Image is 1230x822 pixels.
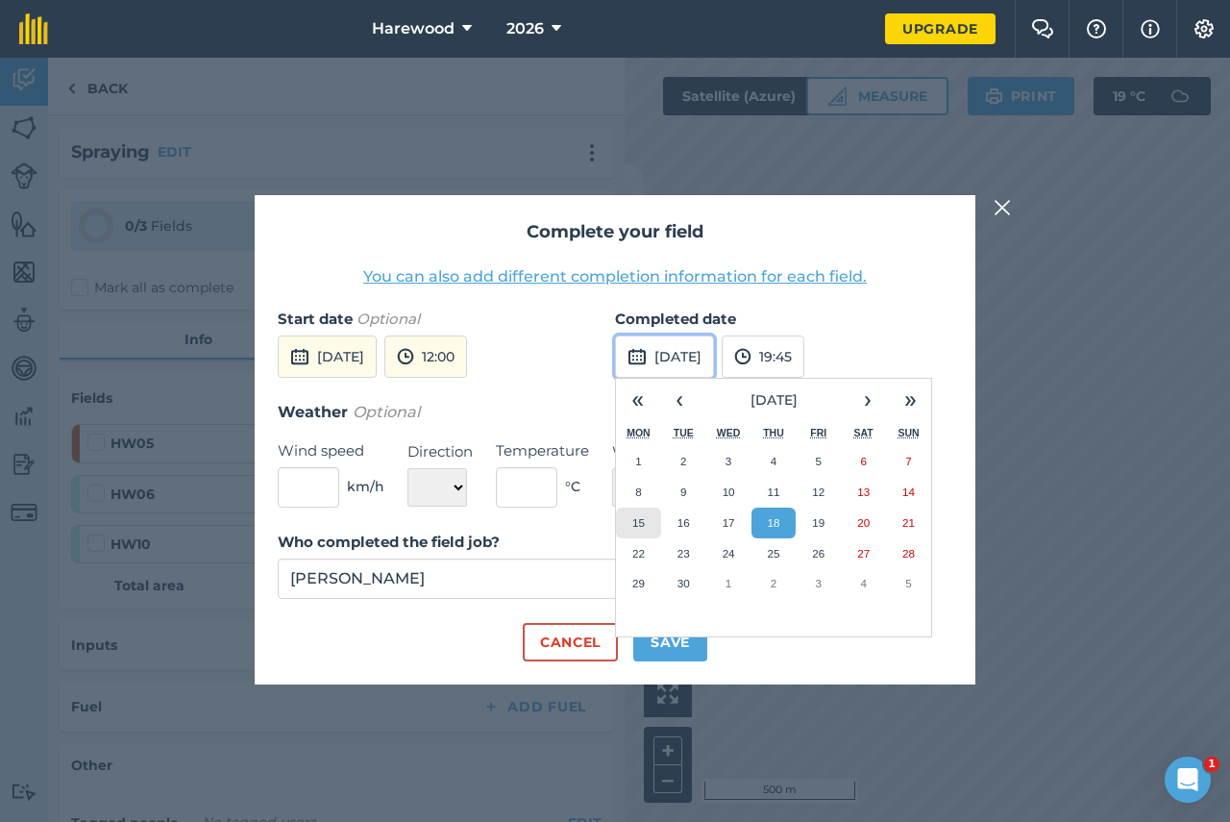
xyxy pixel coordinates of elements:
label: Wind speed [278,439,384,462]
abbr: 11 September 2025 [767,486,779,498]
button: Cancel [523,623,618,661]
button: 23 September 2025 [661,538,706,569]
abbr: Tuesday [674,427,694,438]
button: « [616,379,658,421]
img: fieldmargin Logo [19,13,48,44]
button: 10 September 2025 [706,477,751,508]
abbr: 22 September 2025 [632,547,645,560]
button: [DATE] [278,336,377,378]
button: 25 September 2025 [751,538,797,569]
abbr: 21 September 2025 [902,516,915,529]
button: » [889,379,931,421]
abbr: 5 October 2025 [905,577,911,589]
button: 20 September 2025 [841,508,886,538]
button: 2 October 2025 [751,568,797,599]
img: A question mark icon [1085,19,1108,38]
abbr: 16 September 2025 [677,516,690,529]
button: 5 September 2025 [796,446,841,477]
span: [DATE] [750,391,798,409]
button: 3 September 2025 [706,446,751,477]
abbr: 27 September 2025 [857,547,870,560]
button: 4 October 2025 [841,568,886,599]
button: 14 September 2025 [886,477,931,508]
span: 2026 [506,17,544,40]
abbr: 15 September 2025 [632,516,645,529]
strong: Start date [278,310,353,328]
h2: Complete your field [278,218,952,246]
abbr: 25 September 2025 [767,547,779,560]
span: ° C [565,476,580,497]
span: Harewood [372,17,455,40]
button: 22 September 2025 [616,538,661,569]
abbr: 23 September 2025 [677,547,690,560]
span: 1 [1204,757,1219,772]
button: 19 September 2025 [796,508,841,538]
img: svg+xml;base64,PD94bWwgdmVyc2lvbj0iMS4wIiBlbmNvZGluZz0idXRmLTgiPz4KPCEtLSBHZW5lcmF0b3I6IEFkb2JlIE... [627,345,647,368]
abbr: 7 September 2025 [905,455,911,467]
img: Two speech bubbles overlapping with the left bubble in the forefront [1031,19,1054,38]
button: 24 September 2025 [706,538,751,569]
abbr: Monday [627,427,651,438]
button: [DATE] [701,379,847,421]
label: Temperature [496,439,589,462]
button: 17 September 2025 [706,508,751,538]
button: 7 September 2025 [886,446,931,477]
button: 12 September 2025 [796,477,841,508]
abbr: 1 October 2025 [726,577,731,589]
button: 19:45 [722,336,804,378]
span: km/h [347,476,384,497]
button: 9 September 2025 [661,477,706,508]
button: 1 September 2025 [616,446,661,477]
abbr: 24 September 2025 [723,547,735,560]
button: [DATE] [615,336,714,378]
strong: Completed date [615,310,736,328]
abbr: 8 September 2025 [635,486,641,498]
abbr: 5 September 2025 [816,455,822,467]
img: svg+xml;base64,PD94bWwgdmVyc2lvbj0iMS4wIiBlbmNvZGluZz0idXRmLTgiPz4KPCEtLSBHZW5lcmF0b3I6IEFkb2JlIE... [734,345,751,368]
strong: Who completed the field job? [278,533,500,551]
label: Direction [407,440,473,463]
abbr: 17 September 2025 [723,516,735,529]
abbr: 26 September 2025 [812,547,824,560]
button: 13 September 2025 [841,477,886,508]
abbr: 14 September 2025 [902,486,915,498]
button: 29 September 2025 [616,568,661,599]
abbr: Sunday [898,427,919,438]
img: svg+xml;base64,PHN2ZyB4bWxucz0iaHR0cDovL3d3dy53My5vcmcvMjAwMC9zdmciIHdpZHRoPSIxNyIgaGVpZ2h0PSIxNy... [1141,17,1160,40]
abbr: Thursday [763,427,784,438]
button: 2 September 2025 [661,446,706,477]
button: 5 October 2025 [886,568,931,599]
abbr: 1 September 2025 [635,455,641,467]
abbr: 19 September 2025 [812,516,824,529]
button: 15 September 2025 [616,508,661,538]
abbr: 29 September 2025 [632,577,645,589]
abbr: Friday [810,427,826,438]
img: svg+xml;base64,PD94bWwgdmVyc2lvbj0iMS4wIiBlbmNvZGluZz0idXRmLTgiPz4KPCEtLSBHZW5lcmF0b3I6IEFkb2JlIE... [290,345,309,368]
abbr: 10 September 2025 [723,486,735,498]
button: 28 September 2025 [886,538,931,569]
img: A cog icon [1193,19,1216,38]
button: 3 October 2025 [796,568,841,599]
button: You can also add different completion information for each field. [363,265,867,288]
button: 30 September 2025 [661,568,706,599]
iframe: Intercom live chat [1165,757,1211,803]
label: Weather [612,440,707,463]
abbr: 3 October 2025 [816,577,822,589]
em: Optional [353,403,420,421]
abbr: 2 October 2025 [771,577,776,589]
abbr: 9 September 2025 [680,486,686,498]
h3: Weather [278,400,952,425]
abbr: 28 September 2025 [902,547,915,560]
abbr: 4 September 2025 [771,455,776,467]
button: 1 October 2025 [706,568,751,599]
abbr: 2 September 2025 [680,455,686,467]
abbr: 4 October 2025 [860,577,866,589]
abbr: Wednesday [717,427,741,438]
button: 27 September 2025 [841,538,886,569]
button: 6 September 2025 [841,446,886,477]
abbr: 20 September 2025 [857,516,870,529]
em: Optional [357,310,420,328]
a: Upgrade [885,13,996,44]
abbr: 3 September 2025 [726,455,731,467]
button: Save [633,623,707,661]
